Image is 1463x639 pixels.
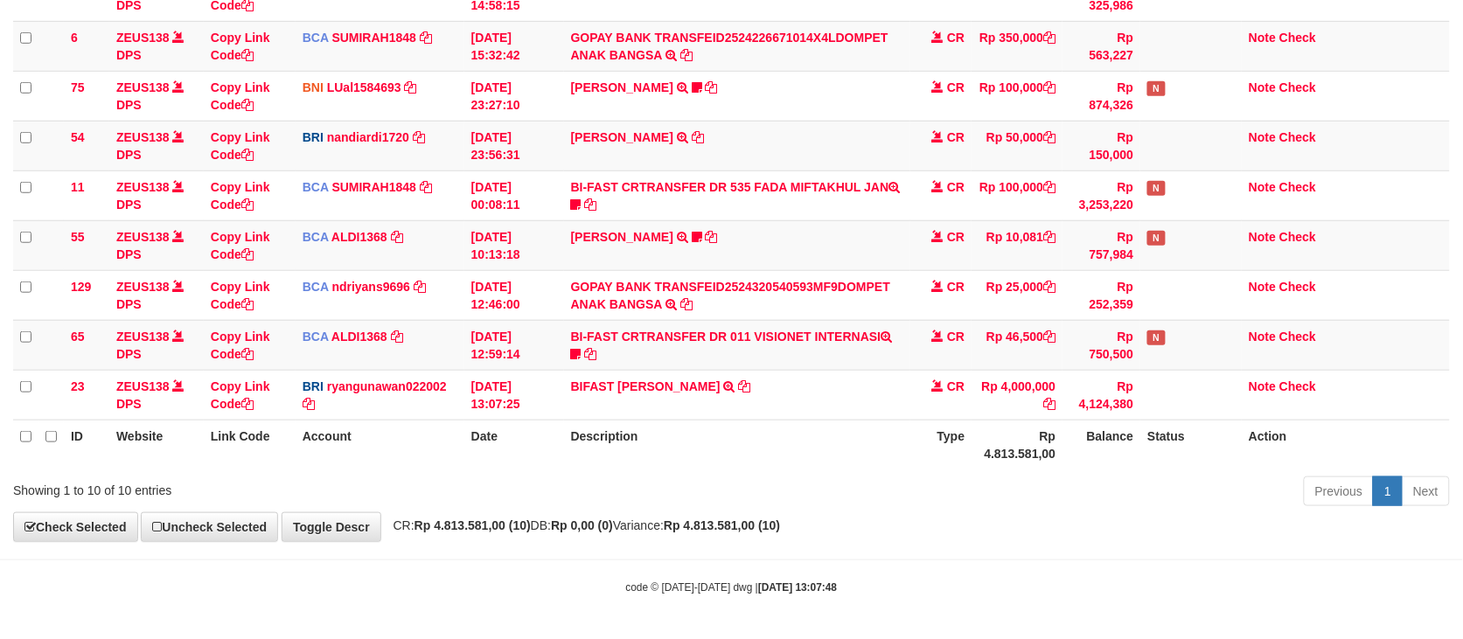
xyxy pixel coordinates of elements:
[385,518,781,532] span: CR: DB: Variance:
[331,230,387,244] a: ALDI1368
[947,330,965,344] span: CR
[109,21,204,71] td: DPS
[551,518,613,532] strong: Rp 0,00 (0)
[947,379,965,393] span: CR
[282,512,381,542] a: Toggle Descr
[680,297,693,311] a: Copy GOPAY BANK TRANSFEID2524320540593MF9DOMPET ANAK BANGSA to clipboard
[564,420,911,469] th: Description
[947,80,965,94] span: CR
[415,518,531,532] strong: Rp 4.813.581,00 (10)
[1279,230,1316,244] a: Check
[972,420,1062,469] th: Rp 4.813.581,00
[211,230,270,261] a: Copy Link Code
[64,420,109,469] th: ID
[420,31,432,45] a: Copy SUMIRAH1848 to clipboard
[71,230,85,244] span: 55
[706,80,718,94] a: Copy NOFAN MOHAMAD SAPUTRA to clipboard
[571,230,673,244] a: [PERSON_NAME]
[464,320,564,370] td: [DATE] 12:59:14
[972,270,1062,320] td: Rp 25,000
[972,71,1062,121] td: Rp 100,000
[571,31,888,62] a: GOPAY BANK TRANSFEID2524226671014X4LDOMPET ANAK BANGSA
[71,31,78,45] span: 6
[1043,230,1055,244] a: Copy Rp 10,081 to clipboard
[1140,420,1242,469] th: Status
[1147,330,1165,345] span: Has Note
[391,330,403,344] a: Copy ALDI1368 to clipboard
[706,230,718,244] a: Copy FERLANDA EFRILIDIT to clipboard
[71,379,85,393] span: 23
[1062,420,1140,469] th: Balance
[571,280,890,311] a: GOPAY BANK TRANSFEID2524320540593MF9DOMPET ANAK BANGSA
[1062,270,1140,320] td: Rp 252,359
[1249,379,1276,393] a: Note
[1043,80,1055,94] a: Copy Rp 100,000 to clipboard
[1147,231,1165,246] span: Has Note
[13,512,138,542] a: Check Selected
[1062,220,1140,270] td: Rp 757,984
[13,475,596,499] div: Showing 1 to 10 of 10 entries
[464,370,564,420] td: [DATE] 13:07:25
[303,280,329,294] span: BCA
[116,280,170,294] a: ZEUS138
[947,280,965,294] span: CR
[571,379,721,393] a: BIFAST [PERSON_NAME]
[405,80,417,94] a: Copy LUal1584693 to clipboard
[1402,476,1450,506] a: Next
[1373,476,1403,506] a: 1
[1043,130,1055,144] a: Copy Rp 50,000 to clipboard
[116,330,170,344] a: ZEUS138
[1043,180,1055,194] a: Copy Rp 100,000 to clipboard
[1279,379,1316,393] a: Check
[303,80,324,94] span: BNI
[464,71,564,121] td: [DATE] 23:27:10
[71,330,85,344] span: 65
[564,170,911,220] td: BI-FAST CRTRANSFER DR 535 FADA MIFTAKHUL JAN
[1249,130,1276,144] a: Note
[947,130,965,144] span: CR
[327,130,409,144] a: nandiardi1720
[109,170,204,220] td: DPS
[332,31,416,45] a: SUMIRAH1848
[109,220,204,270] td: DPS
[303,31,329,45] span: BCA
[327,379,447,393] a: ryangunawan022002
[327,80,401,94] a: LUal1584693
[464,21,564,71] td: [DATE] 15:32:42
[1043,280,1055,294] a: Copy Rp 25,000 to clipboard
[303,130,324,144] span: BRI
[1249,31,1276,45] a: Note
[1062,21,1140,71] td: Rp 563,227
[947,230,965,244] span: CR
[303,379,324,393] span: BRI
[211,180,270,212] a: Copy Link Code
[303,330,329,344] span: BCA
[211,130,270,162] a: Copy Link Code
[1279,31,1316,45] a: Check
[692,130,704,144] a: Copy VALENTINO LAHU to clipboard
[972,370,1062,420] td: Rp 4,000,000
[1043,397,1055,411] a: Copy Rp 4,000,000 to clipboard
[1279,130,1316,144] a: Check
[1304,476,1374,506] a: Previous
[71,80,85,94] span: 75
[571,130,673,144] a: [PERSON_NAME]
[1249,280,1276,294] a: Note
[1242,420,1450,469] th: Action
[947,31,965,45] span: CR
[413,130,425,144] a: Copy nandiardi1720 to clipboard
[116,379,170,393] a: ZEUS138
[420,180,432,194] a: Copy SUMIRAH1848 to clipboard
[211,379,270,411] a: Copy Link Code
[910,420,972,469] th: Type
[972,170,1062,220] td: Rp 100,000
[1062,71,1140,121] td: Rp 874,326
[116,80,170,94] a: ZEUS138
[739,379,751,393] a: Copy BIFAST ARIEL JHONPI to clipboard
[1249,180,1276,194] a: Note
[564,320,911,370] td: BI-FAST CRTRANSFER DR 011 VISIONET INTERNASI
[947,180,965,194] span: CR
[585,198,597,212] a: Copy BI-FAST CRTRANSFER DR 535 FADA MIFTAKHUL JAN to clipboard
[414,280,426,294] a: Copy ndriyans9696 to clipboard
[758,581,837,594] strong: [DATE] 13:07:48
